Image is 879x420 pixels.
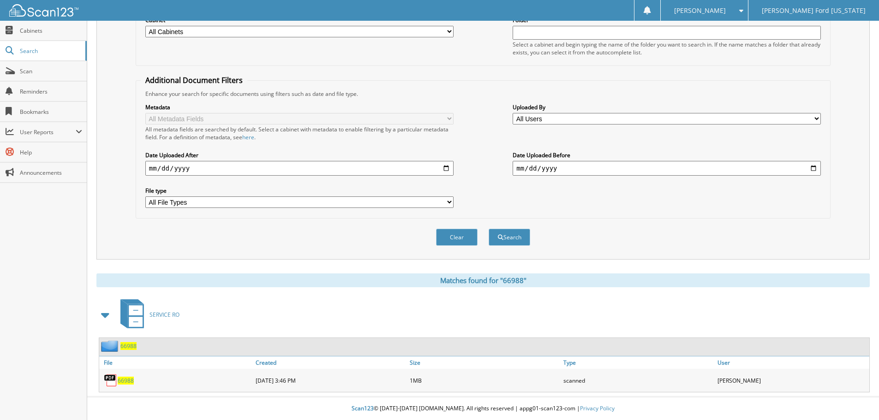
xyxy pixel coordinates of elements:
legend: Additional Document Filters [141,75,247,85]
div: [DATE] 3:46 PM [253,371,407,390]
div: Enhance your search for specific documents using filters such as date and file type. [141,90,825,98]
span: Help [20,148,82,156]
a: 66988 [118,377,134,385]
button: Clear [436,229,478,246]
a: Privacy Policy [580,404,615,412]
a: Created [253,356,407,369]
div: © [DATE]-[DATE] [DOMAIN_NAME]. All rights reserved | appg01-scan123-com | [87,397,879,420]
iframe: Chat Widget [833,376,879,420]
div: 1MB [407,371,562,390]
span: [PERSON_NAME] Ford [US_STATE] [762,8,866,13]
input: start [145,161,454,176]
img: PDF.png [104,373,118,387]
div: All metadata fields are searched by default. Select a cabinet with metadata to enable filtering b... [145,125,454,141]
span: Announcements [20,169,82,177]
span: [PERSON_NAME] [674,8,726,13]
label: Date Uploaded After [145,151,454,159]
img: folder2.png [101,340,120,352]
button: Search [489,229,530,246]
label: Uploaded By [513,103,821,111]
a: Size [407,356,562,369]
a: Type [561,356,715,369]
input: end [513,161,821,176]
a: SERVICE RO [115,296,179,333]
span: Scan [20,67,82,75]
img: scan123-logo-white.svg [9,4,78,17]
span: Scan123 [352,404,374,412]
a: User [715,356,869,369]
span: Reminders [20,88,82,95]
div: [PERSON_NAME] [715,371,869,390]
div: Matches found for "66988" [96,273,870,287]
div: Select a cabinet and begin typing the name of the folder you want to search in. If the name match... [513,41,821,56]
span: Cabinets [20,27,82,35]
label: Metadata [145,103,454,111]
span: Bookmarks [20,108,82,116]
span: Search [20,47,81,55]
div: scanned [561,371,715,390]
span: User Reports [20,128,76,136]
a: File [99,356,253,369]
span: SERVICE RO [149,311,179,319]
label: Date Uploaded Before [513,151,821,159]
a: here [242,133,254,141]
a: 66988 [120,342,137,350]
label: File type [145,187,454,195]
